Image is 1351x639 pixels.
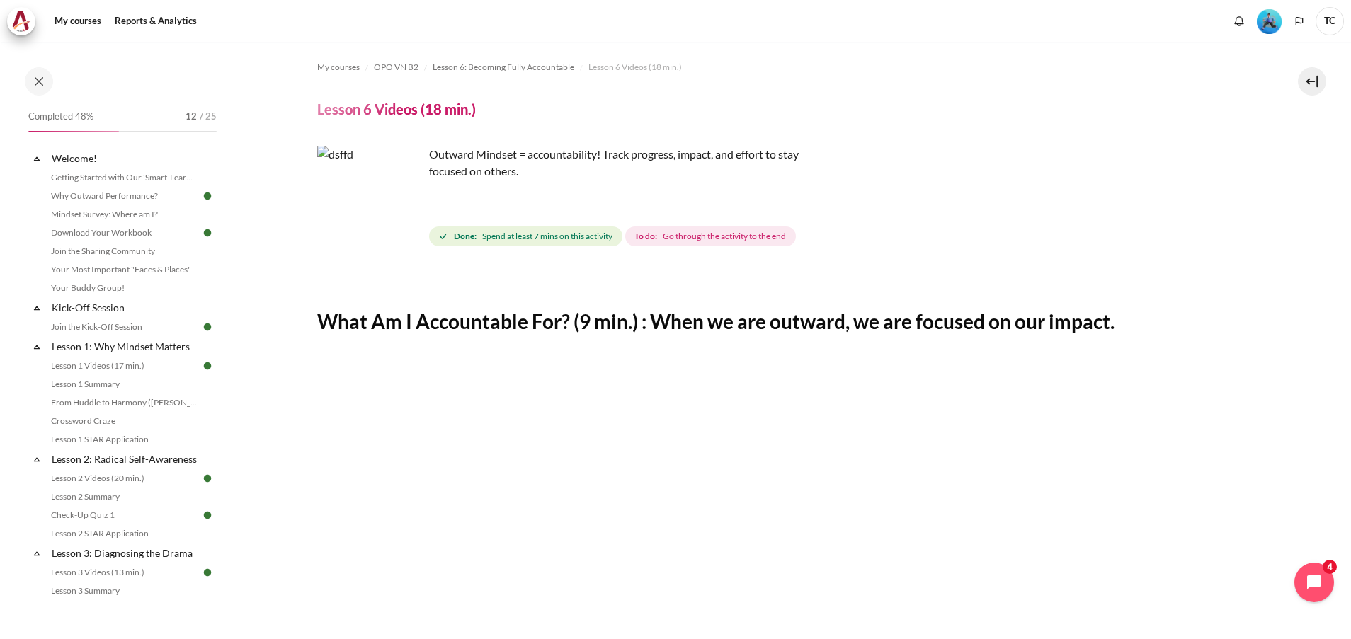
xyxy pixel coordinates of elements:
img: Done [201,359,214,372]
a: Architeck Architeck [7,7,42,35]
strong: Done: [454,230,477,243]
img: dsffd [317,146,423,252]
span: / 25 [200,110,217,124]
a: Level #3 [1251,8,1287,34]
h4: Lesson 6 Videos (18 min.) [317,100,476,118]
img: Done [201,321,214,333]
span: My courses [317,61,360,74]
button: Languages [1289,11,1310,32]
img: Done [201,472,214,485]
img: Level #3 [1257,9,1282,34]
span: Collapse [30,340,44,354]
span: 12 [186,110,197,124]
span: Spend at least 7 mins on this activity [482,230,612,243]
span: Go through the activity to the end [663,230,786,243]
strong: To do: [634,230,657,243]
a: Lesson 2 Summary [47,488,201,505]
a: Lesson 1 Videos (17 min.) [47,357,201,374]
img: Architeck [11,11,31,32]
div: Completion requirements for Lesson 6 Videos (18 min.) [429,224,799,249]
span: OPO VN B2 [374,61,418,74]
a: Lesson 1 STAR Application [47,431,201,448]
a: Lesson 1 Summary [47,376,201,393]
img: Done [201,566,214,579]
img: Done [201,190,214,202]
div: Show notification window with no new notifications [1229,11,1250,32]
a: Reports & Analytics [110,7,202,35]
div: 48% [28,131,119,132]
span: Lesson 6 Videos (18 min.) [588,61,682,74]
a: Mindset Survey: Where am I? [47,206,201,223]
img: Done [201,226,214,239]
a: Lesson 3 Summary [47,582,201,599]
a: Your Buddy Group! [47,280,201,297]
span: TC [1316,7,1344,35]
a: Join the Sharing Community [47,243,201,260]
span: Completed 48% [28,110,93,124]
a: Lesson 2 Videos (20 min.) [47,470,201,487]
a: OPO VN B2 [374,59,418,76]
span: Collapse [30,546,44,560]
a: Kick-Off Session [50,298,201,317]
nav: Navigation bar [317,56,1250,79]
a: Welcome! [50,149,201,168]
a: Lesson 1: Why Mindset Matters [50,337,201,356]
div: Level #3 [1257,8,1282,34]
h2: What Am I Accountable For? (9 min.) : When we are outward, we are focused on our impact. [317,309,1250,334]
a: My courses [317,59,360,76]
span: Collapse [30,301,44,315]
a: Lesson 6: Becoming Fully Accountable [433,59,574,76]
a: Lesson 3: Diagnosing the Drama [50,543,201,563]
a: User menu [1316,7,1344,35]
a: Why Outward Performance? [47,188,201,205]
a: Crossword Craze [47,413,201,430]
span: Collapse [30,452,44,466]
a: Your Most Important "Faces & Places" [47,261,201,278]
span: Collapse [30,151,44,166]
a: Lesson 2: Radical Self-Awareness [50,449,201,468]
span: Lesson 6: Becoming Fully Accountable [433,61,574,74]
a: Lesson 3 Videos (13 min.) [47,564,201,581]
img: Done [201,509,214,522]
a: Download Your Workbook [47,224,201,241]
p: Outward Mindset = accountability! Track progress, impact, and effort to stay focused on others. [317,146,813,180]
a: Lesson 2 STAR Application [47,525,201,542]
a: My courses [50,7,106,35]
a: Lesson 6 Videos (18 min.) [588,59,682,76]
a: Check-Up Quiz 1 [47,507,201,524]
a: Getting Started with Our 'Smart-Learning' Platform [47,169,201,186]
a: Join the Kick-Off Session [47,318,201,335]
a: From Huddle to Harmony ([PERSON_NAME]'s Story) [47,394,201,411]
